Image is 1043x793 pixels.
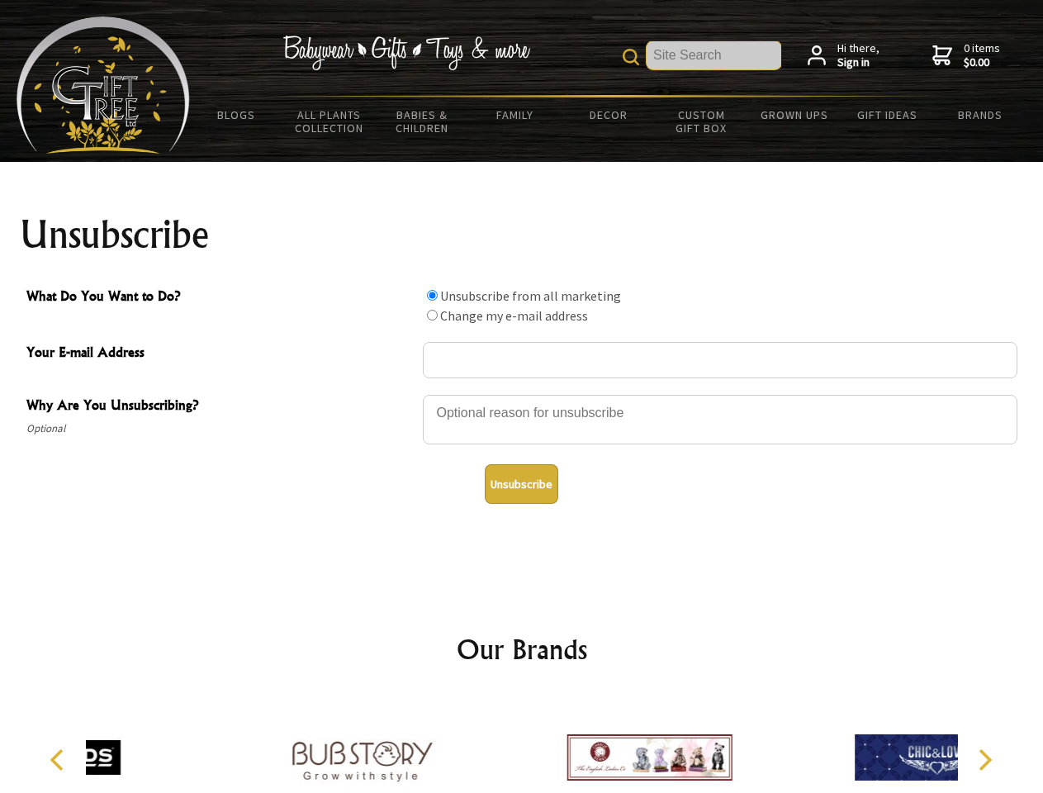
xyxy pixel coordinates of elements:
span: Optional [26,419,415,439]
a: BLOGS [190,97,283,132]
button: Previous [41,742,78,778]
a: Babies & Children [376,97,469,145]
img: Babywear - Gifts - Toys & more [282,36,530,70]
button: Unsubscribe [485,464,558,504]
a: Custom Gift Box [655,97,748,145]
a: Gift Ideas [841,97,934,132]
img: Babyware - Gifts - Toys and more... [17,17,190,154]
a: Hi there,Sign in [808,41,879,70]
span: Hi there, [837,41,879,70]
strong: $0.00 [964,55,1000,70]
a: All Plants Collection [283,97,377,145]
a: Brands [934,97,1027,132]
a: Decor [562,97,655,132]
h1: Unsubscribe [20,215,1024,254]
a: Grown Ups [747,97,841,132]
input: Site Search [647,41,781,69]
img: product search [623,49,639,65]
textarea: Why Are You Unsubscribing? [423,395,1017,444]
span: Your E-mail Address [26,342,415,366]
a: 0 items$0.00 [932,41,1000,70]
label: Unsubscribe from all marketing [440,287,621,304]
strong: Sign in [837,55,879,70]
input: Your E-mail Address [423,342,1017,378]
span: What Do You Want to Do? [26,286,415,310]
a: Family [469,97,562,132]
input: What Do You Want to Do? [427,290,438,301]
input: What Do You Want to Do? [427,310,438,321]
label: Change my e-mail address [440,307,588,324]
span: Why Are You Unsubscribing? [26,395,415,419]
span: 0 items [964,40,1000,70]
h2: Our Brands [33,629,1011,669]
button: Next [966,742,1003,778]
